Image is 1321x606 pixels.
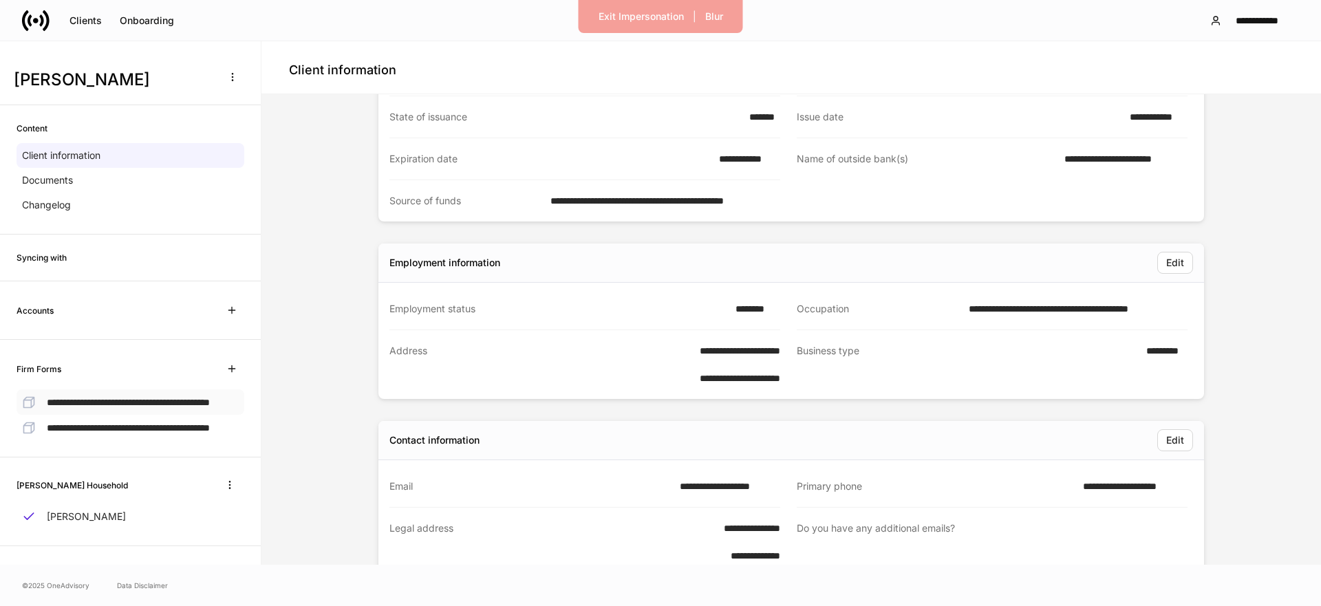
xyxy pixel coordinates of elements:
[389,433,480,447] div: Contact information
[696,6,732,28] button: Blur
[797,302,960,316] div: Occupation
[17,304,54,317] h6: Accounts
[22,149,100,162] p: Client information
[1166,258,1184,268] div: Edit
[47,510,126,523] p: [PERSON_NAME]
[69,16,102,25] div: Clients
[117,580,168,591] a: Data Disclaimer
[17,122,47,135] h6: Content
[389,152,711,166] div: Expiration date
[17,479,128,492] h6: [PERSON_NAME] Household
[389,194,542,208] div: Source of funds
[17,143,244,168] a: Client information
[22,580,89,591] span: © 2025 OneAdvisory
[17,362,61,376] h6: Firm Forms
[590,6,693,28] button: Exit Impersonation
[389,479,672,493] div: Email
[389,344,655,385] div: Address
[1157,252,1193,274] button: Edit
[22,198,71,212] p: Changelog
[797,521,1179,563] div: Do you have any additional emails?
[17,168,244,193] a: Documents
[389,302,727,316] div: Employment status
[17,193,244,217] a: Changelog
[17,504,244,529] a: [PERSON_NAME]
[797,344,1138,385] div: Business type
[389,521,687,563] div: Legal address
[111,10,183,32] button: Onboarding
[17,251,67,264] h6: Syncing with
[797,152,1056,166] div: Name of outside bank(s)
[1157,429,1193,451] button: Edit
[120,16,174,25] div: Onboarding
[797,479,1075,493] div: Primary phone
[289,62,396,78] h4: Client information
[599,12,684,21] div: Exit Impersonation
[22,173,73,187] p: Documents
[14,69,213,91] h3: [PERSON_NAME]
[389,110,741,124] div: State of issuance
[705,12,723,21] div: Blur
[389,256,500,270] div: Employment information
[1166,435,1184,445] div: Edit
[797,110,1121,124] div: Issue date
[61,10,111,32] button: Clients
